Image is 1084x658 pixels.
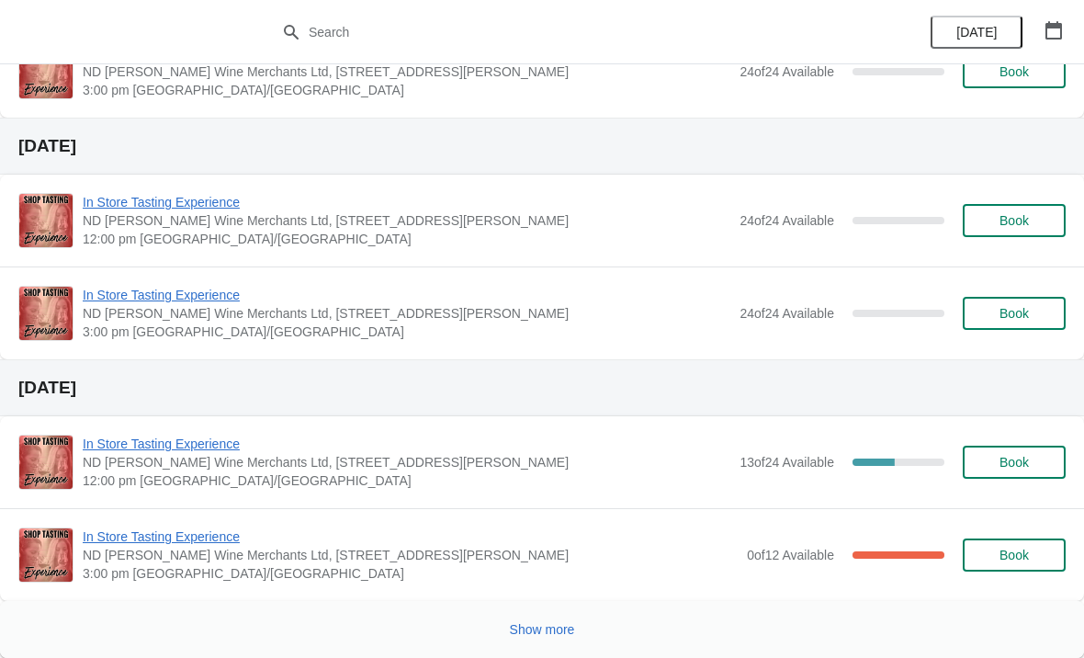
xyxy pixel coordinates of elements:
span: 3:00 pm [GEOGRAPHIC_DATA]/[GEOGRAPHIC_DATA] [83,564,738,583]
h2: [DATE] [18,137,1066,155]
img: In Store Tasting Experience | ND John Wine Merchants Ltd, 90 Walter Road, Swansea SA1 4QF, UK | 3... [19,45,73,98]
span: 12:00 pm [GEOGRAPHIC_DATA]/[GEOGRAPHIC_DATA] [83,471,730,490]
img: In Store Tasting Experience | ND John Wine Merchants Ltd, 90 Walter Road, Swansea SA1 4QF, UK | 3... [19,528,73,582]
span: ND [PERSON_NAME] Wine Merchants Ltd, [STREET_ADDRESS][PERSON_NAME] [83,453,730,471]
span: Book [999,455,1029,470]
span: Show more [510,622,575,637]
span: 24 of 24 Available [740,306,834,321]
span: 24 of 24 Available [740,213,834,228]
span: 3:00 pm [GEOGRAPHIC_DATA]/[GEOGRAPHIC_DATA] [83,323,730,341]
button: Book [963,446,1066,479]
button: Book [963,204,1066,237]
span: Book [999,213,1029,228]
span: [DATE] [956,25,997,40]
button: Show more [502,613,582,646]
span: 24 of 24 Available [740,64,834,79]
span: In Store Tasting Experience [83,528,738,546]
span: Book [999,548,1029,562]
span: ND [PERSON_NAME] Wine Merchants Ltd, [STREET_ADDRESS][PERSON_NAME] [83,546,738,564]
img: In Store Tasting Experience | ND John Wine Merchants Ltd, 90 Walter Road, Swansea SA1 4QF, UK | 1... [19,194,73,247]
button: [DATE] [931,16,1022,49]
span: ND [PERSON_NAME] Wine Merchants Ltd, [STREET_ADDRESS][PERSON_NAME] [83,62,730,81]
span: Book [999,64,1029,79]
span: In Store Tasting Experience [83,435,730,453]
img: In Store Tasting Experience | ND John Wine Merchants Ltd, 90 Walter Road, Swansea SA1 4QF, UK | 3... [19,287,73,340]
span: Book [999,306,1029,321]
button: Book [963,297,1066,330]
input: Search [308,16,813,49]
span: 0 of 12 Available [747,548,834,562]
span: In Store Tasting Experience [83,193,730,211]
button: Book [963,55,1066,88]
span: 3:00 pm [GEOGRAPHIC_DATA]/[GEOGRAPHIC_DATA] [83,81,730,99]
span: ND [PERSON_NAME] Wine Merchants Ltd, [STREET_ADDRESS][PERSON_NAME] [83,304,730,323]
span: ND [PERSON_NAME] Wine Merchants Ltd, [STREET_ADDRESS][PERSON_NAME] [83,211,730,230]
img: In Store Tasting Experience | ND John Wine Merchants Ltd, 90 Walter Road, Swansea SA1 4QF, UK | 1... [19,436,73,489]
span: 12:00 pm [GEOGRAPHIC_DATA]/[GEOGRAPHIC_DATA] [83,230,730,248]
span: In Store Tasting Experience [83,286,730,304]
h2: [DATE] [18,379,1066,397]
button: Book [963,539,1066,572]
span: 13 of 24 Available [740,455,834,470]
